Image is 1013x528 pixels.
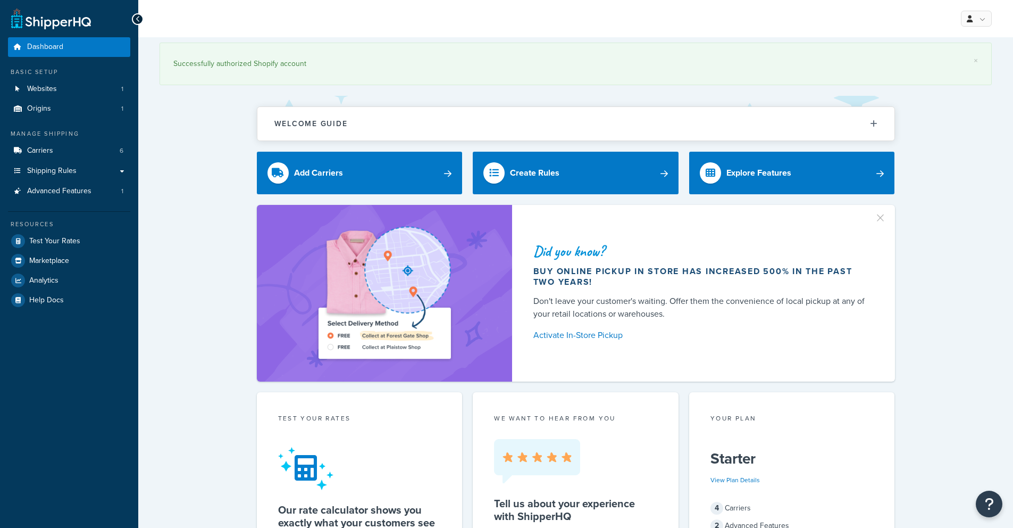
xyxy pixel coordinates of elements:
span: Help Docs [29,296,64,305]
img: ad-shirt-map-b0359fc47e01cab431d101c4b569394f6a03f54285957d908178d52f29eb9668.png [288,221,481,366]
a: Shipping Rules [8,161,130,181]
div: Basic Setup [8,68,130,77]
span: 4 [710,502,723,515]
h5: Starter [710,450,874,467]
div: Carriers [710,501,874,516]
span: Marketplace [29,257,69,266]
span: 1 [121,104,123,113]
a: Create Rules [473,152,679,194]
div: Buy online pickup in store has increased 500% in the past two years! [533,266,869,287]
span: Test Your Rates [29,237,80,246]
a: Analytics [8,271,130,290]
span: Analytics [29,276,58,285]
div: Test your rates [278,414,441,426]
div: Resources [8,220,130,229]
span: 1 [121,187,123,196]
span: Dashboard [27,43,63,52]
span: Origins [27,104,51,113]
a: Advanced Features1 [8,181,130,201]
div: Did you know? [533,244,869,259]
h5: Tell us about your experience with ShipperHQ [494,497,657,523]
a: Marketplace [8,251,130,270]
a: Test Your Rates [8,232,130,251]
div: Manage Shipping [8,129,130,138]
p: we want to hear from you [494,414,657,423]
div: Successfully authorized Shopify account [173,56,978,71]
a: Origins1 [8,99,130,119]
li: Websites [8,79,130,99]
span: Carriers [27,146,53,155]
span: 1 [121,85,123,94]
a: View Plan Details [710,475,760,485]
div: Add Carriers [294,166,343,180]
a: Help Docs [8,291,130,310]
div: Create Rules [510,166,559,180]
span: 6 [120,146,123,155]
span: Advanced Features [27,187,91,196]
button: Open Resource Center [976,491,1002,517]
a: Activate In-Store Pickup [533,328,869,343]
span: Shipping Rules [27,167,77,176]
div: Your Plan [710,414,874,426]
li: Origins [8,99,130,119]
li: Carriers [8,141,130,161]
a: Websites1 [8,79,130,99]
span: Websites [27,85,57,94]
a: Carriers6 [8,141,130,161]
h2: Welcome Guide [274,120,348,128]
li: Advanced Features [8,181,130,201]
div: Explore Features [726,166,791,180]
a: Explore Features [689,152,895,194]
button: Welcome Guide [257,107,894,141]
div: Don't leave your customer's waiting. Offer them the convenience of local pickup at any of your re... [533,295,869,320]
a: × [974,56,978,65]
a: Dashboard [8,37,130,57]
a: Add Carriers [257,152,463,194]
